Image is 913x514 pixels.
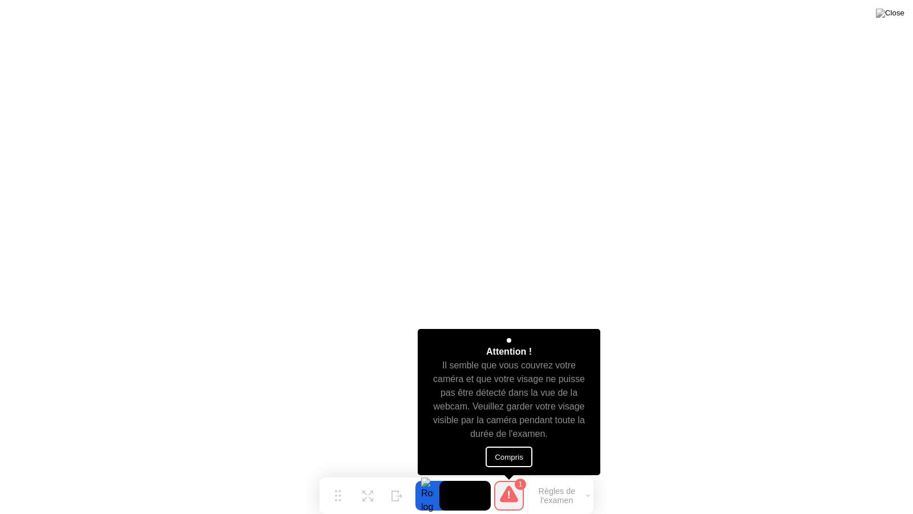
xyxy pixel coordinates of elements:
[486,447,532,467] button: Compris
[486,345,532,359] div: Attention !
[428,359,591,441] div: Il semble que vous couvrez votre caméra et que votre visage ne puisse pas être détecté dans la vu...
[876,9,904,18] img: Close
[515,479,526,490] div: 1
[528,486,593,505] button: Règles de l'examen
